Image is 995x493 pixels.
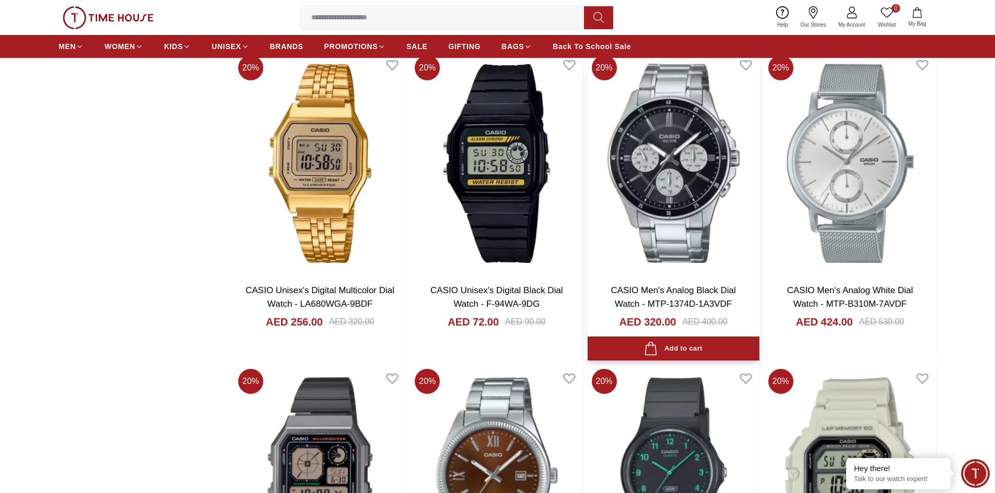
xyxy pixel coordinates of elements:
button: Add to cart [588,336,759,361]
a: 0Wishlist [872,4,902,31]
span: KIDS [164,41,183,52]
span: WOMEN [104,41,135,52]
span: My Account [834,21,870,29]
a: Help [771,4,794,31]
h4: AED 72.00 [448,315,499,329]
div: AED 530.00 [859,316,904,328]
span: BRANDS [270,41,303,52]
a: PROMOTIONS [324,37,386,56]
img: CASIO Unisex's Digital Multicolor Dial Watch - LA680WGA-9BDF [234,51,406,275]
span: 20 % [415,55,440,80]
span: 20 % [415,369,440,394]
div: Hey there! [854,463,943,474]
div: AED 320.00 [329,316,374,328]
a: WOMEN [104,37,143,56]
h4: AED 256.00 [266,315,323,329]
span: 20 % [592,369,617,394]
img: CASIO Men's Analog White Dial Watch - MTP-B310M-7AVDF [764,51,936,275]
a: KIDS [164,37,191,56]
span: 0 [892,4,900,13]
img: CASIO Unisex's Digital Black Dial Watch - F-94WA-9DG [411,51,582,275]
img: CASIO Men's Analog Black Dial Watch - MTP-1374D-1A3VDF [588,51,759,275]
span: Back To School Sale [553,41,631,52]
span: 20 % [592,55,617,80]
span: Our Stores [797,21,830,29]
a: BRANDS [270,37,303,56]
a: BAGS [501,37,532,56]
a: GIFTING [448,37,481,56]
span: PROMOTIONS [324,41,378,52]
span: 20 % [768,55,793,80]
div: Add to cart [644,342,702,356]
span: 20 % [238,55,263,80]
button: My Bag [902,5,932,30]
a: CASIO Men's Analog Black Dial Watch - MTP-1374D-1A3VDF [611,285,735,309]
h4: AED 424.00 [796,315,853,329]
a: UNISEX [212,37,249,56]
span: Help [773,21,792,29]
span: BAGS [501,41,524,52]
div: Chat Widget [961,459,990,488]
p: Talk to our watch expert! [854,475,943,484]
a: CASIO Unisex's Digital Black Dial Watch - F-94WA-9DG [430,285,563,309]
span: UNISEX [212,41,241,52]
span: Wishlist [874,21,900,29]
a: CASIO Men's Analog White Dial Watch - MTP-B310M-7AVDF [787,285,913,309]
span: GIFTING [448,41,481,52]
img: ... [63,6,154,29]
span: My Bag [904,20,930,28]
span: 20 % [768,369,793,394]
a: MEN [58,37,84,56]
div: AED 90.00 [505,316,545,328]
h4: AED 320.00 [619,315,676,329]
a: SALE [406,37,427,56]
span: MEN [58,41,76,52]
a: CASIO Unisex's Digital Multicolor Dial Watch - LA680WGA-9BDF [245,285,394,309]
a: Back To School Sale [553,37,631,56]
span: SALE [406,41,427,52]
span: 20 % [238,369,263,394]
a: Our Stores [794,4,832,31]
div: AED 400.00 [682,316,727,328]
